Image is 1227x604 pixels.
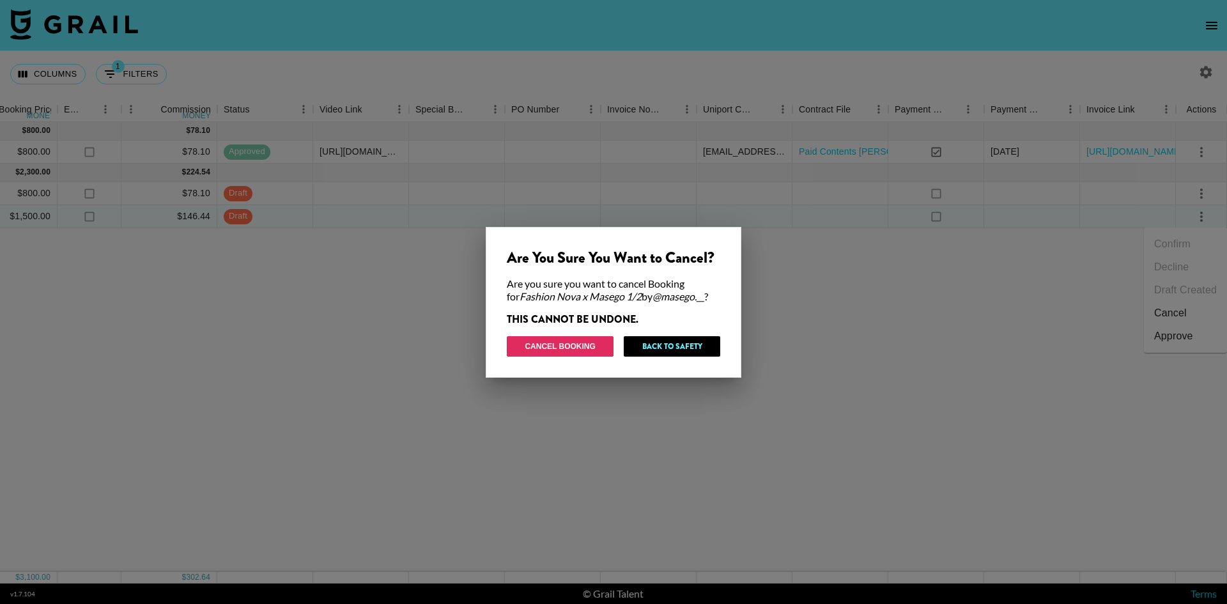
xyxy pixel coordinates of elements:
[652,290,704,302] em: @ masego.__
[507,313,720,326] div: THIS CANNOT BE UNDONE.
[507,248,720,267] div: Are You Sure You Want to Cancel?
[624,336,720,357] button: Back to Safety
[507,277,720,303] div: Are you sure you want to cancel Booking for by ?
[520,290,642,302] em: Fashion Nova x Masego 1/2
[507,336,613,357] button: Cancel Booking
